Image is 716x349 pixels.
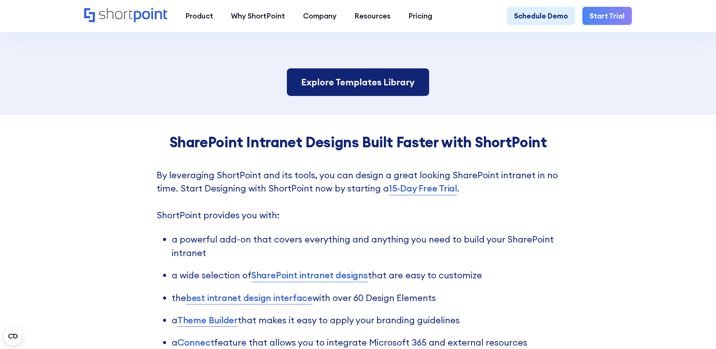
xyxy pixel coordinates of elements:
[4,327,22,345] button: Open CMP widget
[389,182,457,195] a: 15-Day Free Trial
[678,313,716,349] iframe: Chat Widget
[172,269,559,282] li: a wide selection of that are easy to customize
[408,11,432,21] div: Pricing
[185,11,213,21] div: Product
[231,11,285,21] div: Why ShortPoint
[172,313,559,327] li: a that makes it easy to apply your branding guidelines
[172,291,559,305] li: the with over 60 Design Elements
[157,134,559,150] h4: SharePoint Intranet Designs Built Faster with ShortPoint
[345,7,399,25] a: Resources
[287,68,429,96] a: Explore Templates Library
[582,7,632,25] a: Start Trial
[303,11,337,21] div: Company
[222,7,294,25] a: Why ShortPoint
[354,11,391,21] div: Resources
[172,233,559,259] li: a powerful add-on that covers everything and anything you need to build your SharePoint intranet
[251,269,368,282] a: SharePoint intranet designs
[177,313,238,327] a: Theme Builder
[157,168,559,222] p: By leveraging ShortPoint and its tools, you can design a great looking SharePoint intranet in no ...
[400,7,441,25] a: Pricing
[294,7,345,25] a: Company
[186,291,313,305] a: best intranet design interface
[176,7,222,25] a: Product
[84,8,168,23] a: Home
[507,7,575,25] a: Schedule Demo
